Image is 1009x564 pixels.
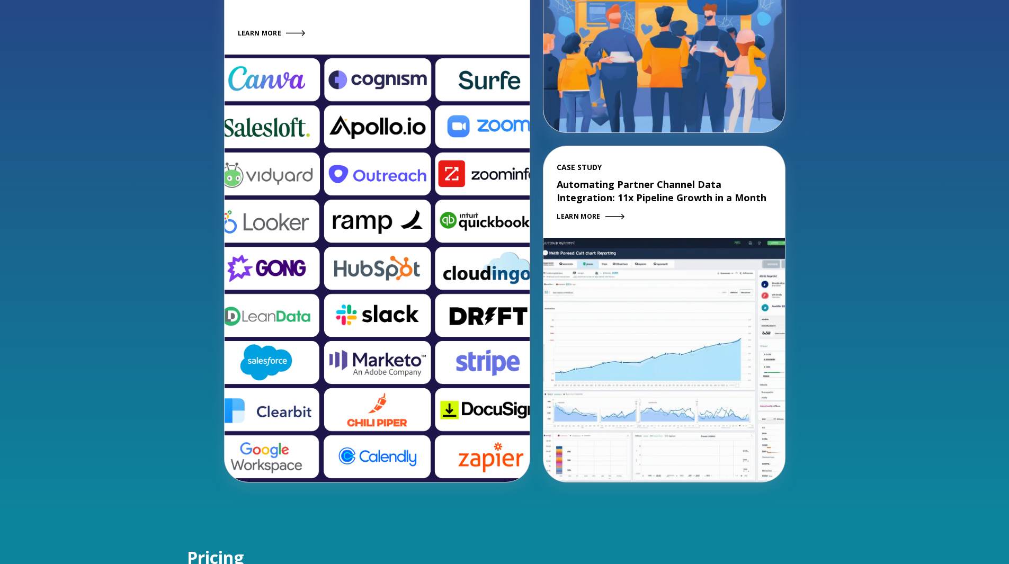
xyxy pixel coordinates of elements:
span: LEARN MORE [557,212,601,221]
img: b2b tech stack tools lean layer revenue operations (1) [225,55,530,482]
h4: Automating Partner Channel Data Integration: 11x Pipeline Growth in a Month [557,178,771,204]
span: CASE STUDY [557,163,771,172]
a: LEARN MORE [557,213,624,221]
a: LEARN MORE [238,30,306,38]
img: chartreporting simple [543,238,784,482]
span: LEARN MORE [238,29,282,38]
